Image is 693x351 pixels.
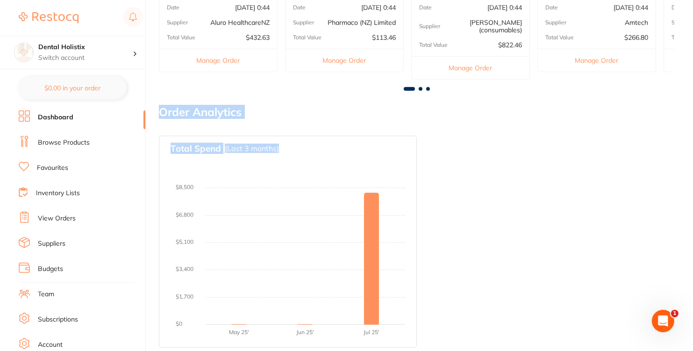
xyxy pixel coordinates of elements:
p: $822.46 [498,41,522,49]
button: Manage Order [159,49,277,72]
p: Supplier [672,19,693,26]
p: [DATE] 0:44 [235,4,270,11]
p: Supplier [545,19,566,26]
a: Inventory Lists [36,189,80,198]
p: Amtech [625,19,648,26]
p: Supplier [167,19,188,26]
h3: Total Spend [171,144,221,154]
p: Total Value [167,34,195,41]
iframe: Intercom live chat [652,310,674,332]
p: Date [545,4,558,11]
p: [DATE] 0:44 [487,4,522,11]
a: Budgets [38,264,63,274]
a: Favourites [37,163,68,173]
a: Team [38,290,54,299]
p: [DATE] 0:44 [614,4,648,11]
button: Manage Order [286,49,403,72]
button: $0.00 in your order [19,77,127,99]
p: (Last 3 months) [225,144,279,153]
p: Supplier [293,19,314,26]
a: Restocq Logo [19,7,79,29]
p: Switch account [38,53,133,63]
p: Total Value [419,42,448,48]
p: Pharmaco (NZ) Limited [328,19,396,26]
p: [DATE] 0:44 [361,4,396,11]
p: $266.80 [624,34,648,41]
a: Subscriptions [38,315,78,324]
p: $432.63 [246,34,270,41]
p: Total Value [545,34,574,41]
p: Date [672,4,684,11]
span: 1 [671,310,679,317]
a: Account [38,340,63,350]
button: Manage Order [538,49,656,72]
img: Dental Holistix [14,43,33,62]
p: Total Value [293,34,321,41]
button: Manage Order [412,56,529,79]
p: Supplier [419,23,440,29]
h4: Dental Holistix [38,43,133,52]
a: Dashboard [38,113,73,122]
a: Suppliers [38,239,65,249]
p: Date [293,4,306,11]
img: Restocq Logo [19,12,79,23]
p: Aluro HealthcareNZ [210,19,270,26]
p: Date [167,4,179,11]
h2: Order Analytics [159,106,674,119]
a: View Orders [38,214,76,223]
a: Browse Products [38,138,90,147]
p: Date [419,4,432,11]
p: $113.46 [372,34,396,41]
p: [PERSON_NAME] (consumables) [440,19,522,34]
